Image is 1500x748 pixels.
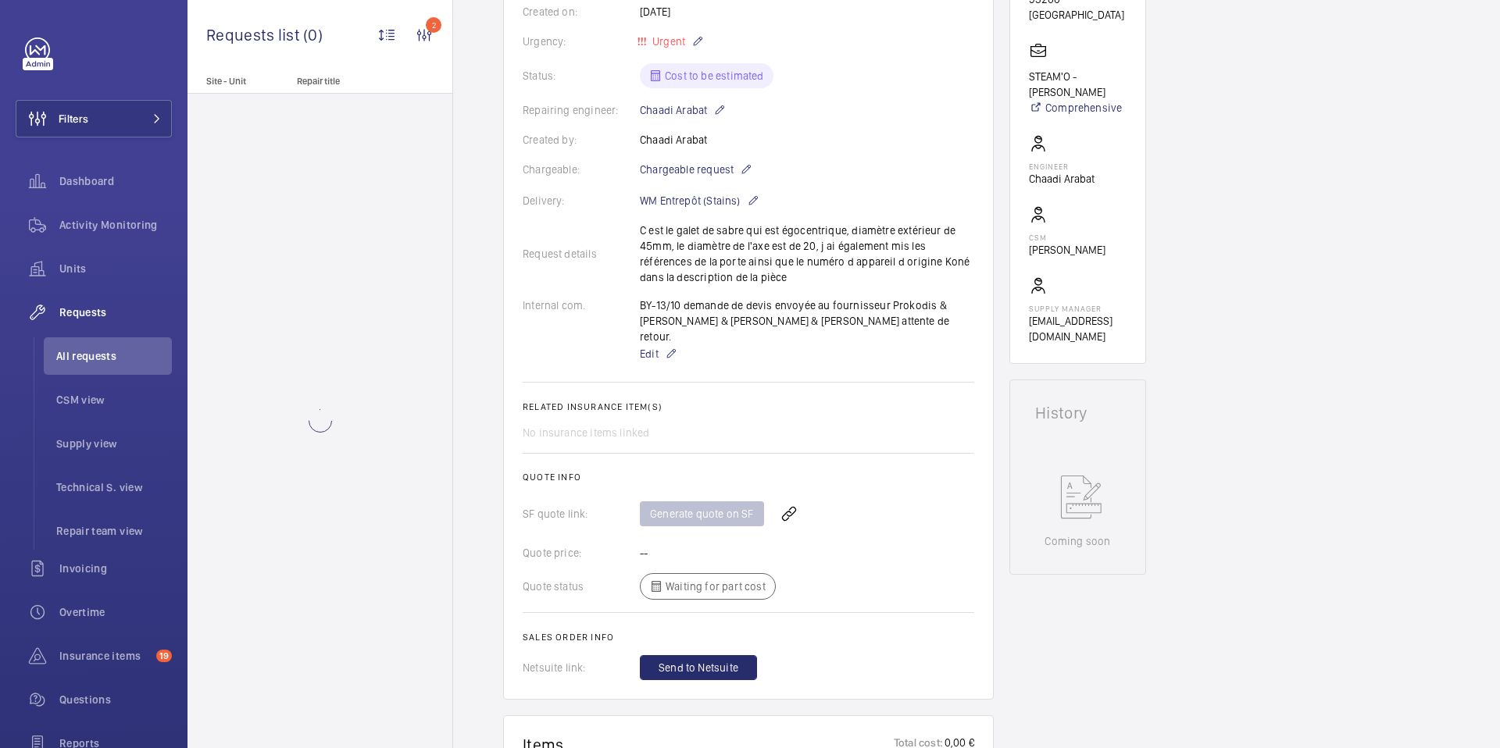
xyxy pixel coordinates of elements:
span: Urgent [649,35,685,48]
span: Supply view [56,436,172,451]
h2: Quote info [523,472,974,483]
p: STEAM'O - [PERSON_NAME] [1029,69,1127,100]
span: Dashboard [59,173,172,189]
span: Filters [59,111,88,126]
p: WM Entrepôt (Stains) [640,191,759,210]
span: Overtime [59,604,172,620]
span: Requests list [206,25,303,45]
p: Supply manager [1029,304,1127,313]
span: Invoicing [59,561,172,576]
span: Units [59,261,172,276]
p: Site - Unit [187,76,291,87]
p: CSM [1029,233,1105,242]
span: 19 [156,650,172,662]
h2: Related insurance item(s) [523,401,974,412]
span: Technical S. view [56,479,172,495]
p: Chaadi Arabat [1029,171,1095,187]
h1: History [1035,405,1120,421]
p: Engineer [1029,162,1095,171]
span: Requests [59,305,172,320]
p: Coming soon [1045,533,1110,549]
span: Chargeable request [640,162,734,177]
span: Questions [59,692,172,707]
button: Send to Netsuite [640,655,757,680]
button: Filters [16,100,172,137]
p: Chaadi Arabat [640,101,726,119]
h2: Sales order info [523,632,974,643]
span: Insurance items [59,648,150,664]
span: All requests [56,348,172,364]
p: Repair title [297,76,400,87]
p: [PERSON_NAME] [1029,242,1105,258]
span: Repair team view [56,523,172,539]
span: Activity Monitoring [59,217,172,233]
a: Comprehensive [1029,100,1127,116]
span: Edit [640,346,659,362]
span: CSM view [56,392,172,408]
p: [EMAIL_ADDRESS][DOMAIN_NAME] [1029,313,1127,344]
span: Send to Netsuite [659,660,738,675]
